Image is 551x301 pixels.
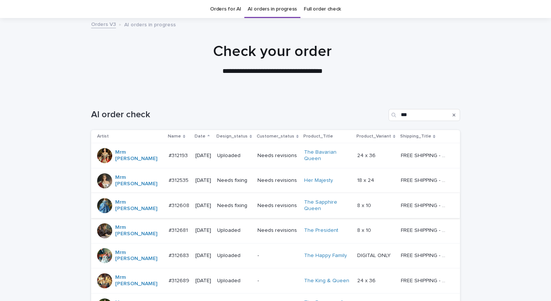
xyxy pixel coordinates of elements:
[216,132,248,141] p: Design_status
[248,0,297,18] a: AI orders in progress
[257,132,294,141] p: Customer_status
[115,149,162,162] a: Mrm [PERSON_NAME]
[388,109,460,121] input: Search
[304,0,341,18] a: Full order check
[400,176,449,184] p: FREE SHIPPING - preview in 1-2 business days, after your approval delivery will take 5-10 b.d.
[91,143,460,168] tr: Mrm [PERSON_NAME] #312193#312193 [DATE]UploadedNeeds revisionsThe Bavarian Queen 24 x 3624 x 36 F...
[169,226,189,234] p: #312681
[91,268,460,293] tr: Mrm [PERSON_NAME] #312689#312689 [DATE]Uploaded-The King & Queen 24 x 3624 x 36 FREE SHIPPING - p...
[257,177,298,184] p: Needs revisions
[217,253,251,259] p: Uploaded
[195,177,211,184] p: [DATE]
[217,227,251,234] p: Uploaded
[91,109,385,120] h1: AI order check
[115,174,162,187] a: Mrm [PERSON_NAME]
[357,151,377,159] p: 24 x 36
[217,177,251,184] p: Needs fixing
[304,278,349,284] a: The King & Queen
[91,168,460,193] tr: Mrm [PERSON_NAME] #312535#312535 [DATE]Needs fixingNeeds revisionsHer Majesty 18 x 2418 x 24 FREE...
[257,227,298,234] p: Needs revisions
[357,201,373,209] p: 8 x 10
[257,153,298,159] p: Needs revisions
[304,253,347,259] a: The Happy Family
[356,132,391,141] p: Product_Variant
[169,151,189,159] p: #312193
[217,153,251,159] p: Uploaded
[195,132,205,141] p: Date
[169,276,191,284] p: #312689
[400,276,449,284] p: FREE SHIPPING - preview in 1-2 business days, after your approval delivery will take 5-10 b.d.
[195,278,211,284] p: [DATE]
[115,274,162,287] a: Mrm [PERSON_NAME]
[357,176,376,184] p: 18 x 24
[115,224,162,237] a: Mrm [PERSON_NAME]
[91,243,460,268] tr: Mrm [PERSON_NAME] #312683#312683 [DATE]Uploaded-The Happy Family DIGITAL ONLYDIGITAL ONLY FREE SH...
[115,199,162,212] a: Mrm [PERSON_NAME]
[169,201,191,209] p: #312608
[217,203,251,209] p: Needs fixing
[400,132,431,141] p: Shipping_Title
[400,251,449,259] p: FREE SHIPPING - preview in 1-2 business days, after your approval delivery will take 5-10 b.d.
[195,253,211,259] p: [DATE]
[357,226,373,234] p: 8 x 10
[357,251,392,259] p: DIGITAL ONLY
[195,153,211,159] p: [DATE]
[169,251,190,259] p: #312683
[257,278,298,284] p: -
[304,177,333,184] a: Her Majesty
[91,193,460,218] tr: Mrm [PERSON_NAME] #312608#312608 [DATE]Needs fixingNeeds revisionsThe Sapphire Queen 8 x 108 x 10...
[303,132,333,141] p: Product_Title
[400,151,449,159] p: FREE SHIPPING - preview in 1-2 business days, after your approval delivery will take 5-10 b.d.
[115,250,162,262] a: Mrm [PERSON_NAME]
[91,20,116,28] a: Orders V3
[91,218,460,243] tr: Mrm [PERSON_NAME] #312681#312681 [DATE]UploadedNeeds revisionsThe President 8 x 108 x 10 FREE SHI...
[195,203,211,209] p: [DATE]
[257,253,298,259] p: -
[257,203,298,209] p: Needs revisions
[304,149,351,162] a: The Bavarian Queen
[400,201,449,209] p: FREE SHIPPING - preview in 1-2 business days, after your approval delivery will take 5-10 b.d.
[217,278,251,284] p: Uploaded
[124,20,176,28] p: AI orders in progress
[210,0,241,18] a: Orders for AI
[400,226,449,234] p: FREE SHIPPING - preview in 1-2 business days, after your approval delivery will take 5-10 b.d.
[97,132,109,141] p: Artist
[304,199,351,212] a: The Sapphire Queen
[195,227,211,234] p: [DATE]
[304,227,338,234] a: The President
[168,132,181,141] p: Name
[88,42,457,61] h1: Check your order
[357,276,377,284] p: 24 x 36
[169,176,190,184] p: #312535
